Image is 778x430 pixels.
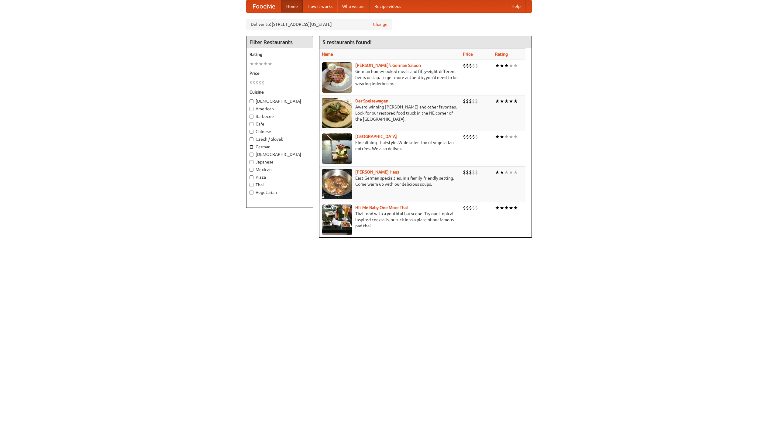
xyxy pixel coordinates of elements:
a: Recipe videos [370,0,406,12]
li: $ [466,205,469,211]
input: Mexican [250,168,253,172]
ng-pluralize: 5 restaurants found! [322,39,372,45]
a: Der Speisewagen [355,98,388,103]
label: Japanese [250,159,310,165]
img: speisewagen.jpg [322,98,352,128]
li: $ [463,133,466,140]
input: Czech / Slovak [250,137,253,141]
li: ★ [495,62,500,69]
p: Thai food with a youthful bar scene. Try our tropical inspired cocktails, or tuck into a plate of... [322,211,458,229]
li: $ [253,79,256,86]
li: $ [472,62,475,69]
li: $ [469,62,472,69]
li: $ [466,62,469,69]
li: $ [463,205,466,211]
li: $ [466,169,469,176]
a: Name [322,52,333,57]
li: ★ [513,169,518,176]
li: $ [472,133,475,140]
img: satay.jpg [322,133,352,164]
li: $ [475,98,478,105]
li: $ [475,169,478,176]
label: American [250,106,310,112]
img: babythai.jpg [322,205,352,235]
input: Japanese [250,160,253,164]
a: FoodMe [246,0,281,12]
a: Price [463,52,473,57]
a: How it works [303,0,337,12]
input: [DEMOGRAPHIC_DATA] [250,153,253,157]
li: ★ [259,60,263,67]
a: [PERSON_NAME]'s German Saloon [355,63,421,68]
a: [GEOGRAPHIC_DATA] [355,134,397,139]
p: Fine dining Thai-style. Wide selection of vegetarian entrées. We also deliver. [322,139,458,152]
a: Hit Me Baby One More Thai [355,205,408,210]
h5: Cuisine [250,89,310,95]
li: ★ [495,169,500,176]
li: ★ [513,205,518,211]
label: German [250,144,310,150]
li: ★ [504,169,509,176]
li: $ [475,133,478,140]
a: [PERSON_NAME] Haus [355,170,399,174]
a: Help [507,0,525,12]
li: $ [472,98,475,105]
label: [DEMOGRAPHIC_DATA] [250,98,310,104]
li: $ [262,79,265,86]
li: ★ [509,169,513,176]
input: German [250,145,253,149]
label: Pizza [250,174,310,180]
li: $ [472,205,475,211]
li: ★ [495,98,500,105]
li: ★ [500,133,504,140]
label: Chinese [250,129,310,135]
li: ★ [509,62,513,69]
img: kohlhaus.jpg [322,169,352,199]
a: Home [281,0,303,12]
label: Cafe [250,121,310,127]
li: $ [469,98,472,105]
li: ★ [500,98,504,105]
li: $ [466,133,469,140]
a: Who we are [337,0,370,12]
label: [DEMOGRAPHIC_DATA] [250,151,310,157]
input: Thai [250,183,253,187]
li: $ [463,98,466,105]
p: German home-cooked meals and fifty-eight different beers on tap. To get more authentic, you'd nee... [322,68,458,87]
li: ★ [500,205,504,211]
label: Mexican [250,167,310,173]
input: American [250,107,253,111]
li: $ [469,169,472,176]
li: ★ [250,60,254,67]
img: esthers.jpg [322,62,352,93]
li: $ [256,79,259,86]
input: [DEMOGRAPHIC_DATA] [250,99,253,103]
li: ★ [504,133,509,140]
li: $ [469,205,472,211]
li: $ [475,205,478,211]
label: Vegetarian [250,189,310,195]
li: $ [250,79,253,86]
li: ★ [513,133,518,140]
li: ★ [500,62,504,69]
li: ★ [500,169,504,176]
h5: Price [250,70,310,76]
li: ★ [504,205,509,211]
input: Barbecue [250,115,253,119]
li: ★ [509,98,513,105]
div: Deliver to: [STREET_ADDRESS][US_STATE] [246,19,392,30]
label: Thai [250,182,310,188]
li: ★ [513,98,518,105]
li: $ [472,169,475,176]
h4: Filter Restaurants [246,36,313,48]
li: ★ [509,205,513,211]
input: Vegetarian [250,191,253,194]
p: Award-winning [PERSON_NAME] and other favorites. Look for our restored food truck in the NE corne... [322,104,458,122]
li: $ [463,62,466,69]
a: Rating [495,52,508,57]
li: ★ [509,133,513,140]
